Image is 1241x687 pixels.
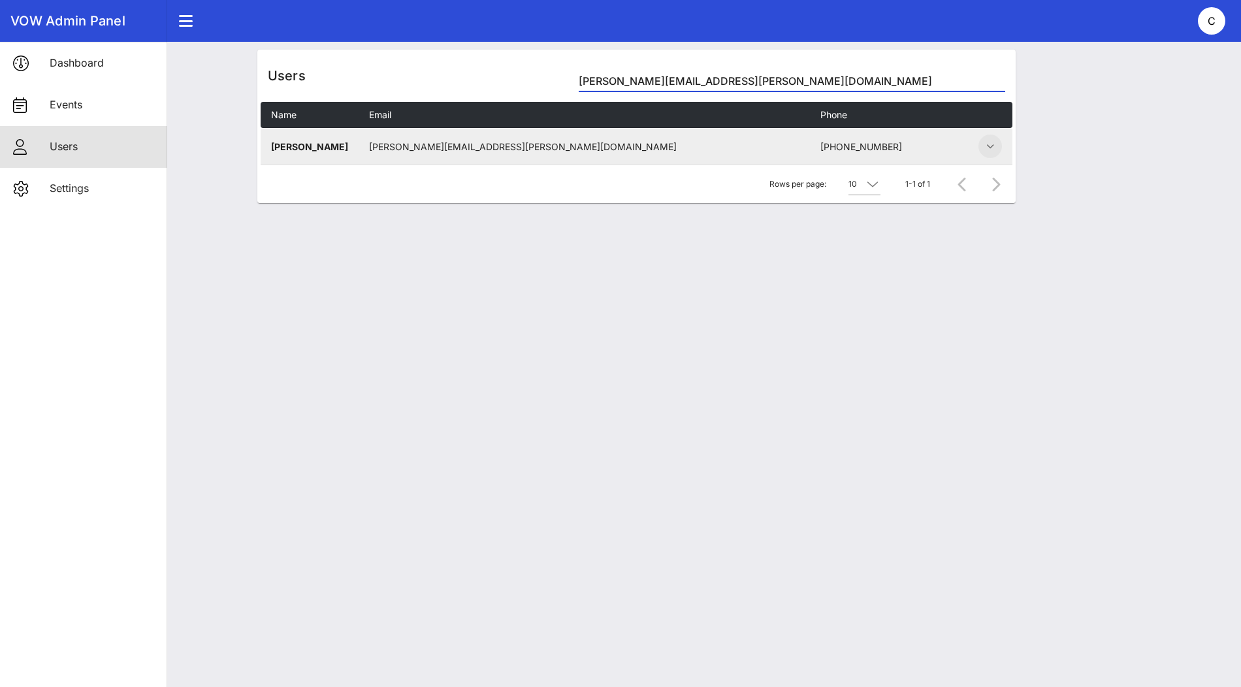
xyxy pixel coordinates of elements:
[257,50,1016,102] div: Users
[261,102,359,128] th: Name
[369,109,391,120] span: Email
[1198,7,1225,35] div: C
[261,128,359,165] td: [PERSON_NAME]
[50,140,157,153] div: Users
[848,178,857,190] div: 10
[50,182,157,195] div: Settings
[50,99,157,111] div: Events
[50,57,157,69] div: Dashboard
[10,13,157,29] div: VOW Admin Panel
[359,102,811,128] th: Email
[769,165,880,203] div: Rows per page:
[359,128,811,165] td: [PERSON_NAME][EMAIL_ADDRESS][PERSON_NAME][DOMAIN_NAME]
[810,128,951,165] td: [PHONE_NUMBER]
[905,178,930,190] div: 1-1 of 1
[820,109,847,120] span: Phone
[271,109,297,120] span: Name
[848,174,880,195] div: 10Rows per page:
[810,102,951,128] th: Phone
